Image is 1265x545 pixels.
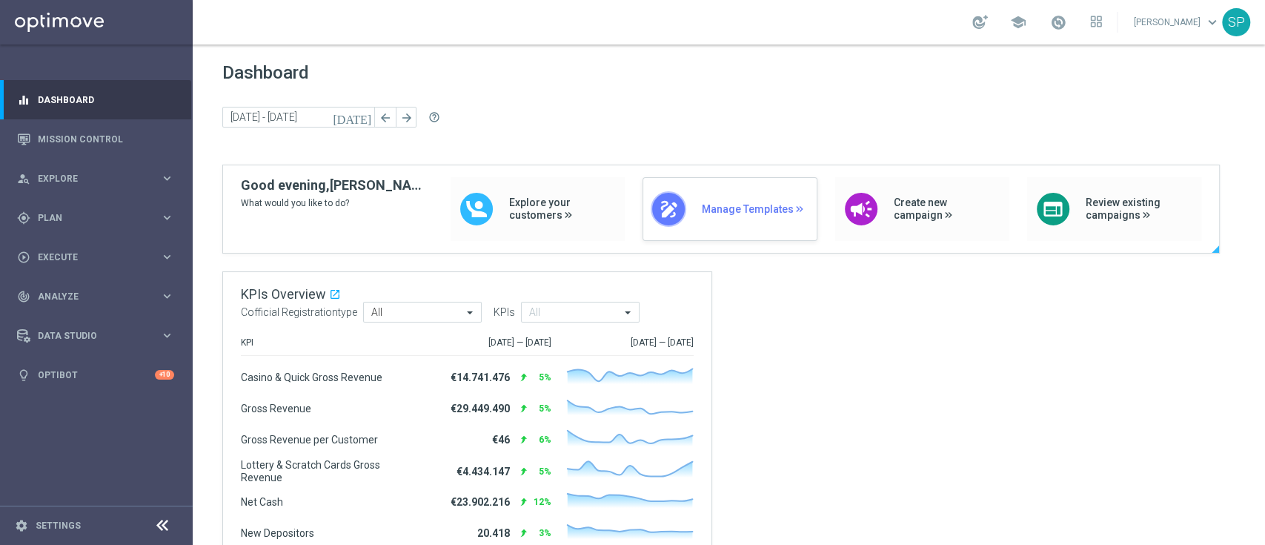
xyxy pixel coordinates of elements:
[15,519,28,532] i: settings
[38,253,160,262] span: Execute
[160,171,174,185] i: keyboard_arrow_right
[1222,8,1250,36] div: SP
[17,80,174,119] div: Dashboard
[16,212,175,224] button: gps_fixed Plan keyboard_arrow_right
[38,292,160,301] span: Analyze
[17,329,160,343] div: Data Studio
[17,251,30,264] i: play_circle_outline
[38,174,160,183] span: Explore
[38,214,160,222] span: Plan
[17,369,30,382] i: lightbulb
[17,211,160,225] div: Plan
[1010,14,1026,30] span: school
[160,328,174,343] i: keyboard_arrow_right
[17,355,174,394] div: Optibot
[17,172,160,185] div: Explore
[17,119,174,159] div: Mission Control
[160,250,174,264] i: keyboard_arrow_right
[16,173,175,185] button: person_search Explore keyboard_arrow_right
[17,251,160,264] div: Execute
[16,330,175,342] button: Data Studio keyboard_arrow_right
[36,521,81,530] a: Settings
[16,369,175,381] button: lightbulb Optibot +10
[17,172,30,185] i: person_search
[16,251,175,263] button: play_circle_outline Execute keyboard_arrow_right
[38,355,155,394] a: Optibot
[38,80,174,119] a: Dashboard
[1132,11,1222,33] a: [PERSON_NAME]keyboard_arrow_down
[1204,14,1221,30] span: keyboard_arrow_down
[38,331,160,340] span: Data Studio
[17,211,30,225] i: gps_fixed
[38,119,174,159] a: Mission Control
[16,133,175,145] button: Mission Control
[17,290,30,303] i: track_changes
[160,289,174,303] i: keyboard_arrow_right
[160,211,174,225] i: keyboard_arrow_right
[17,290,160,303] div: Analyze
[16,291,175,303] button: track_changes Analyze keyboard_arrow_right
[155,370,174,380] div: +10
[16,94,175,106] button: equalizer Dashboard
[17,93,30,107] i: equalizer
